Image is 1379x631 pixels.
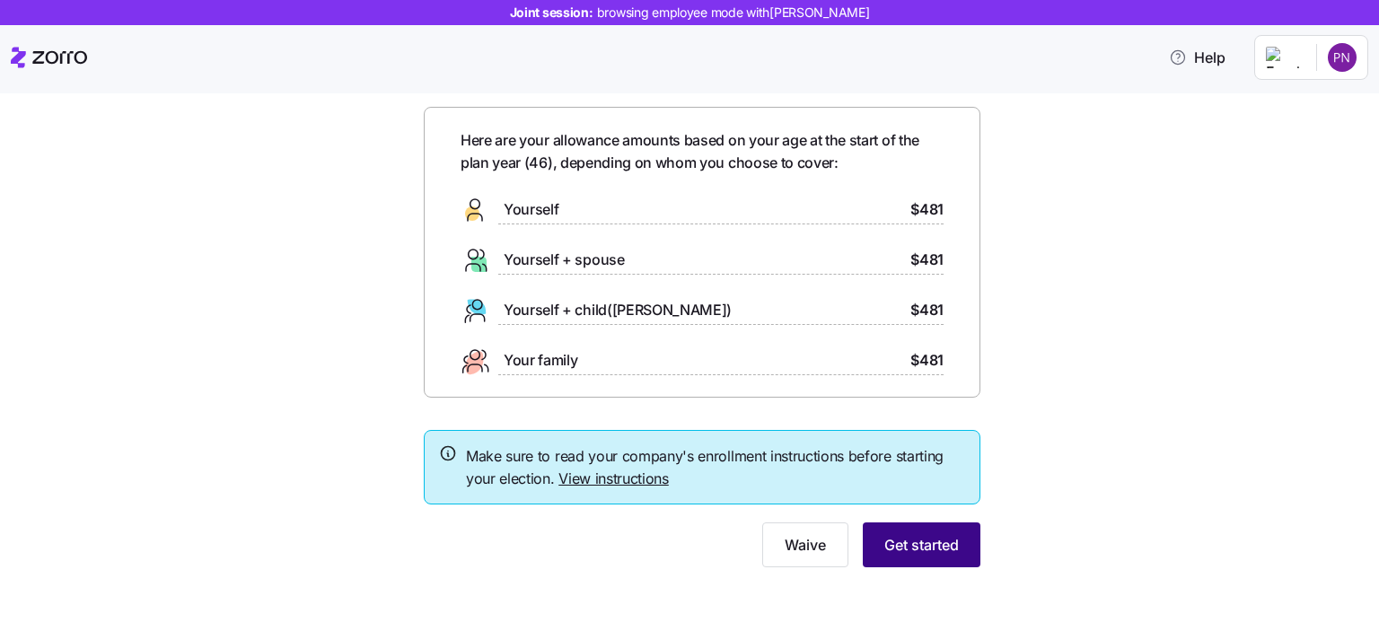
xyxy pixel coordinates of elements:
[910,349,944,372] span: $481
[504,349,577,372] span: Your family
[466,445,965,490] span: Make sure to read your company's enrollment instructions before starting your election.
[863,522,980,567] button: Get started
[762,522,848,567] button: Waive
[910,249,944,271] span: $481
[504,299,732,321] span: Yourself + child([PERSON_NAME])
[1169,47,1225,68] span: Help
[1155,39,1240,75] button: Help
[1328,43,1357,72] img: 5630d6b57f31c546c12cbf184c4c773e
[558,469,669,487] a: View instructions
[1266,47,1302,68] img: Employer logo
[504,198,558,221] span: Yourself
[785,534,826,556] span: Waive
[910,299,944,321] span: $481
[510,4,870,22] span: Joint session:
[597,4,870,22] span: browsing employee mode with [PERSON_NAME]
[884,534,959,556] span: Get started
[461,129,944,174] span: Here are your allowance amounts based on your age at the start of the plan year ( 46 ), depending...
[504,249,625,271] span: Yourself + spouse
[910,198,944,221] span: $481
